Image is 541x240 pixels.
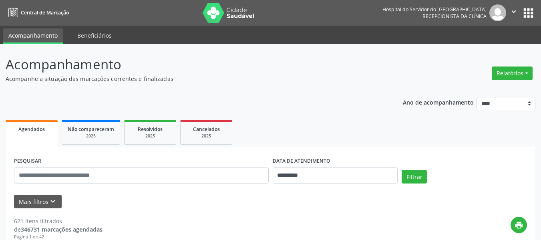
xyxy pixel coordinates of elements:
div: 2025 [68,133,114,139]
i:  [509,7,518,16]
div: Hospital do Servidor do [GEOGRAPHIC_DATA] [382,6,487,13]
i: keyboard_arrow_down [48,197,57,206]
span: Recepcionista da clínica [422,13,487,20]
a: Acompanhamento [3,28,63,44]
button: Filtrar [402,170,427,184]
button:  [506,4,521,21]
span: Central de Marcação [21,9,69,16]
p: Acompanhamento [6,54,376,75]
p: Ano de acompanhamento [403,97,474,107]
p: Acompanhe a situação das marcações correntes e finalizadas [6,75,376,83]
span: Resolvidos [138,126,163,133]
label: DATA DE ATENDIMENTO [273,155,330,167]
div: 621 itens filtrados [14,217,103,225]
div: 2025 [130,133,170,139]
button: apps [521,6,535,20]
button: Mais filtroskeyboard_arrow_down [14,195,62,209]
span: Cancelados [193,126,220,133]
strong: 346731 marcações agendadas [21,226,103,233]
button: print [511,217,527,233]
label: PESQUISAR [14,155,41,167]
span: Não compareceram [68,126,114,133]
a: Beneficiários [72,28,117,42]
button: Relatórios [492,67,533,80]
span: Agendados [18,126,45,133]
i: print [515,221,523,230]
a: Central de Marcação [6,6,69,19]
div: de [14,225,103,234]
img: img [489,4,506,21]
div: 2025 [186,133,226,139]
